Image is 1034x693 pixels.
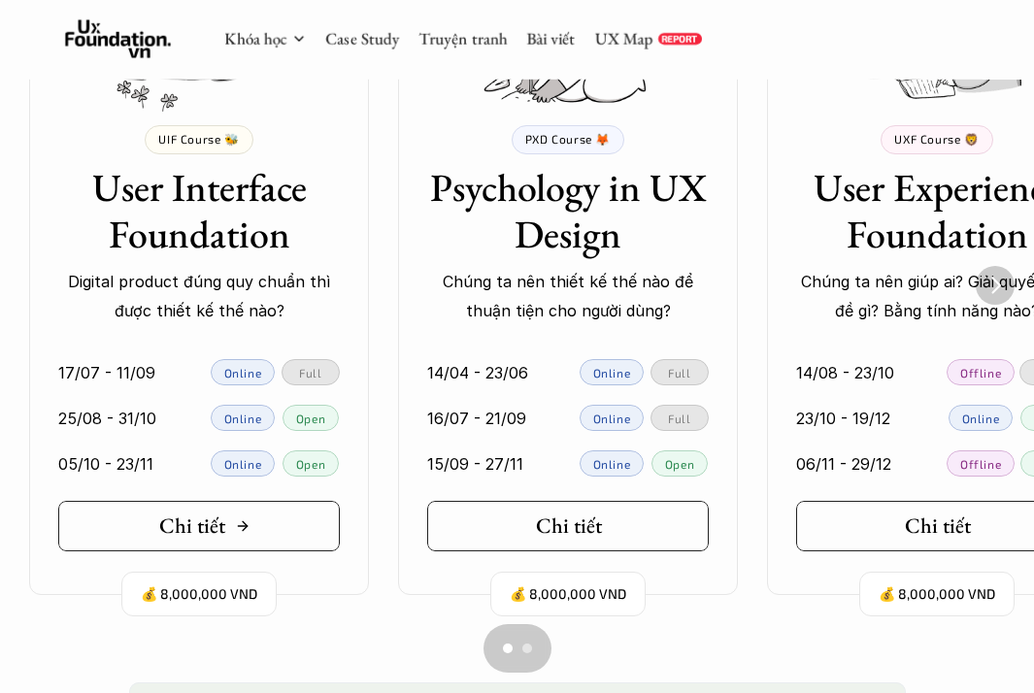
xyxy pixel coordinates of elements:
[593,457,631,471] p: Online
[427,449,523,478] p: 15/09 - 27/11
[427,358,528,387] p: 14/04 - 23/06
[527,28,576,49] a: Bài viết
[517,624,551,673] button: Scroll to page 2
[668,366,690,379] p: Full
[595,28,653,49] a: UX Map
[58,449,153,478] p: 05/10 - 23/11
[58,164,340,257] h3: User Interface Foundation
[593,366,631,379] p: Online
[427,501,709,551] a: Chi tiết
[962,412,1000,425] p: Online
[159,513,225,539] h5: Chi tiết
[536,513,602,539] h5: Chi tiết
[593,412,631,425] p: Online
[484,624,517,673] button: Scroll to page 1
[796,358,894,387] p: 14/08 - 23/10
[879,581,995,608] p: 💰 8,000,000 VND
[141,581,257,608] p: 💰 8,000,000 VND
[976,266,1015,305] button: Next
[58,501,340,551] a: Chi tiết
[960,366,1001,379] p: Offline
[296,412,325,425] p: Open
[58,267,340,326] p: Digital product đúng quy chuẩn thì được thiết kế thế nào?
[960,457,1001,471] p: Offline
[427,164,709,257] h3: Psychology in UX Design
[326,28,400,49] a: Case Study
[796,404,890,433] p: 23/10 - 19/12
[224,366,262,379] p: Online
[224,457,262,471] p: Online
[510,581,626,608] p: 💰 8,000,000 VND
[427,267,709,326] p: Chúng ta nên thiết kế thế nào để thuận tiện cho người dùng?
[296,457,325,471] p: Open
[299,366,321,379] p: Full
[419,28,508,49] a: Truyện tranh
[668,412,690,425] p: Full
[224,412,262,425] p: Online
[662,33,698,45] p: REPORT
[225,28,287,49] a: Khóa học
[58,404,156,433] p: 25/08 - 31/10
[58,358,155,387] p: 17/07 - 11/09
[796,449,891,478] p: 06/11 - 29/12
[158,132,239,146] p: UIF Course 🐝
[665,457,694,471] p: Open
[894,132,979,146] p: UXF Course 🦁
[427,404,526,433] p: 16/07 - 21/09
[525,132,611,146] p: PXD Course 🦊
[905,513,971,539] h5: Chi tiết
